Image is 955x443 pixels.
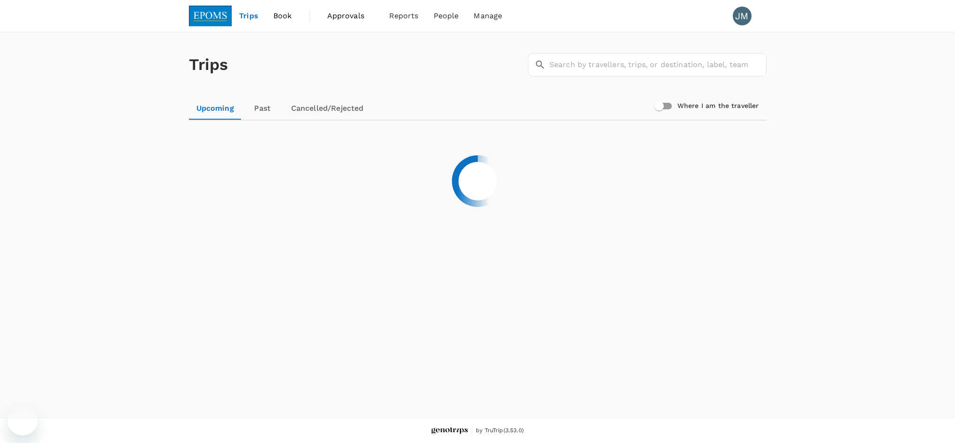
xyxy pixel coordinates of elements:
span: Manage [474,10,502,22]
span: Book [273,10,292,22]
span: Trips [239,10,258,22]
span: People [434,10,459,22]
span: Reports [389,10,419,22]
img: EPOMS SDN BHD [189,6,232,26]
a: Cancelled/Rejected [284,97,371,120]
img: Genotrips - EPOMS [431,428,468,435]
span: by TruTrip ( 3.53.0 ) [476,426,524,435]
h1: Trips [189,32,228,97]
a: Upcoming [189,97,241,120]
a: Past [241,97,284,120]
span: Approvals [327,10,374,22]
div: JM [733,7,752,25]
h6: Where I am the traveller [677,101,759,111]
iframe: Button to launch messaging window [8,405,38,435]
input: Search by travellers, trips, or destination, label, team [549,53,767,76]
